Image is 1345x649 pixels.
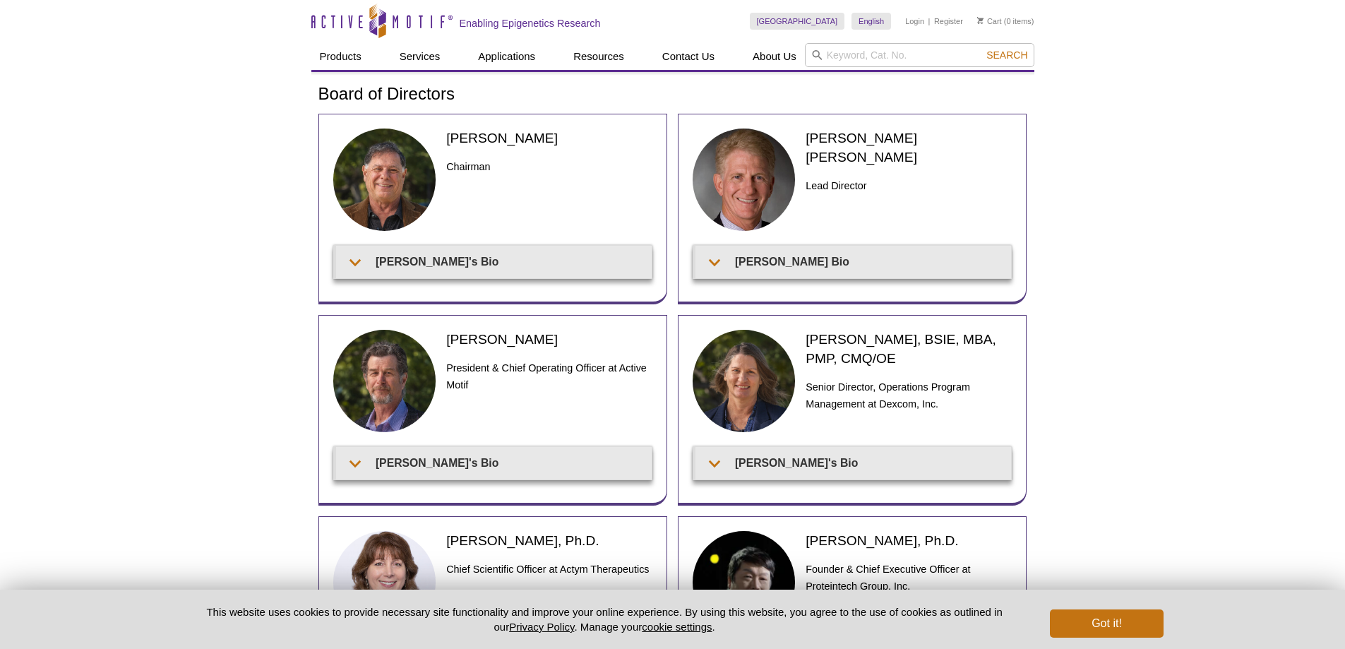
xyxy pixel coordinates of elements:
[333,330,436,433] img: Ted DeFrank headshot
[1050,609,1163,638] button: Got it!
[934,16,963,26] a: Register
[333,531,436,634] img: Mary Janatpour headshot
[693,129,796,232] img: Wainwright headshot
[446,531,652,550] h2: [PERSON_NAME], Ph.D.
[446,330,652,349] h2: [PERSON_NAME]
[806,531,1011,550] h2: [PERSON_NAME], Ph.D.
[311,43,370,70] a: Products
[642,621,712,633] button: cookie settings
[982,49,1032,61] button: Search
[509,621,574,633] a: Privacy Policy
[565,43,633,70] a: Resources
[336,447,652,479] summary: [PERSON_NAME]'s Bio
[750,13,845,30] a: [GEOGRAPHIC_DATA]
[806,561,1011,595] h3: Founder & Chief Executive Officer at Proteintech Group, Inc.
[806,177,1011,194] h3: Lead Director
[333,129,436,232] img: Joe headshot
[318,85,1027,105] h1: Board of Directors
[744,43,805,70] a: About Us
[905,16,924,26] a: Login
[654,43,723,70] a: Contact Us
[182,605,1027,634] p: This website uses cookies to provide necessary site functionality and improve your online experie...
[446,158,652,175] h3: Chairman
[928,13,931,30] li: |
[977,16,1002,26] a: Cart
[336,246,652,278] summary: [PERSON_NAME]'s Bio
[851,13,891,30] a: English
[693,531,796,634] img: Jason Li headshot
[446,129,652,148] h2: [PERSON_NAME]
[806,129,1011,167] h2: [PERSON_NAME] [PERSON_NAME]
[695,246,1011,278] summary: [PERSON_NAME] Bio
[693,330,796,433] img: Tammy Brach headshot
[391,43,449,70] a: Services
[470,43,544,70] a: Applications
[806,379,1011,412] h3: Senior Director, Operations Program Management at Dexcom, Inc.
[977,17,984,24] img: Your Cart
[805,43,1034,67] input: Keyword, Cat. No.
[460,17,601,30] h2: Enabling Epigenetics Research
[446,359,652,393] h3: President & Chief Operating Officer at Active Motif
[977,13,1034,30] li: (0 items)
[695,447,1011,479] summary: [PERSON_NAME]'s Bio
[806,330,1011,368] h2: [PERSON_NAME], BSIE, MBA, PMP, CMQ/OE
[986,49,1027,61] span: Search
[446,561,652,578] h3: Chief Scientific Officer at Actym Therapeutics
